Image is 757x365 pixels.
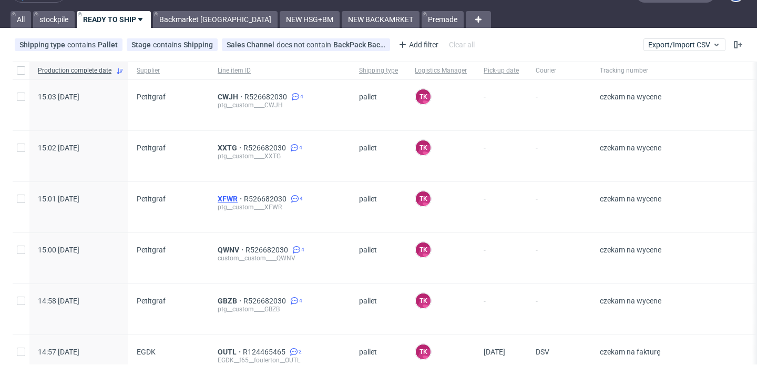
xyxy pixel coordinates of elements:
span: 2 [299,348,302,356]
span: 4 [299,144,302,152]
a: NEW HSG+BM [280,11,340,28]
a: Backmarket [GEOGRAPHIC_DATA] [153,11,278,28]
span: Petitgraf [137,297,166,305]
span: pallet [359,195,398,220]
span: - [536,246,583,271]
a: R526682030 [245,246,290,254]
a: 2 [288,348,302,356]
span: Shipping type [19,40,67,49]
a: R124465465 [243,348,288,356]
span: - [536,297,583,322]
span: 15:03 [DATE] [38,93,79,101]
span: contains [67,40,98,49]
span: 15:01 [DATE] [38,195,79,203]
a: XFWR [218,195,244,203]
span: pallet [359,144,398,169]
span: czekam na wycene [600,246,661,254]
span: 4 [301,246,304,254]
div: Clear all [447,37,477,52]
a: R526682030 [244,93,289,101]
a: 4 [290,246,304,254]
div: EGDK__f65__foulerton__OUTL [218,356,342,364]
a: 4 [289,195,303,203]
span: 15:00 [DATE] [38,246,79,254]
span: [DATE] [484,348,505,356]
figcaption: TK [416,344,431,359]
a: 4 [288,144,302,152]
span: Petitgraf [137,246,166,254]
div: ptg__custom____CWJH [218,101,342,109]
a: 4 [288,297,302,305]
span: Sales Channel [227,40,277,49]
span: czekam na wycene [600,144,661,152]
div: BackPack Back Market [333,40,385,49]
span: GBZB [218,297,243,305]
span: czekam na wycene [600,195,661,203]
figcaption: TK [416,293,431,308]
figcaption: TK [416,140,431,155]
span: 14:58 [DATE] [38,297,79,305]
figcaption: TK [416,191,431,206]
span: Supplier [137,66,201,75]
figcaption: TK [416,89,431,104]
a: READY TO SHIP [77,11,151,28]
span: Pick-up date [484,66,519,75]
a: stockpile [33,11,75,28]
span: EGDK [137,348,156,356]
span: czekam na fakturę [600,348,660,356]
figcaption: TK [416,242,431,257]
div: Shipping [183,40,213,49]
span: - [536,144,583,169]
span: Courier [536,66,583,75]
span: pallet [359,297,398,322]
a: 4 [289,93,303,101]
span: does not contain [277,40,333,49]
div: ptg__custom____XFWR [218,203,342,211]
button: Export/Import CSV [643,38,725,51]
span: - [484,246,519,271]
span: 4 [300,93,303,101]
span: Logistics Manager [415,66,467,75]
a: Premade [422,11,464,28]
span: Production complete date [38,66,111,75]
a: XXTG [218,144,243,152]
span: - [536,93,583,118]
span: pallet [359,93,398,118]
div: custom__custom____QWNV [218,254,342,262]
a: CWJH [218,93,244,101]
span: 4 [299,297,302,305]
div: ptg__custom____XXTG [218,152,342,160]
span: Shipping type [359,66,398,75]
div: Pallet [98,40,118,49]
span: - [484,297,519,322]
div: ptg__custom____GBZB [218,305,342,313]
span: - [484,195,519,220]
a: NEW BACKAMRKET [342,11,420,28]
span: czekam na wycene [600,297,661,305]
span: Export/Import CSV [648,40,721,49]
span: 14:57 [DATE] [38,348,79,356]
span: Petitgraf [137,144,166,152]
a: R526682030 [243,144,288,152]
a: R526682030 [244,195,289,203]
a: OUTL [218,348,243,356]
a: R526682030 [243,297,288,305]
span: 15:02 [DATE] [38,144,79,152]
span: - [484,93,519,118]
span: contains [153,40,183,49]
span: pallet [359,246,398,271]
span: 4 [300,195,303,203]
a: QWNV [218,246,245,254]
span: Petitgraf [137,195,166,203]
